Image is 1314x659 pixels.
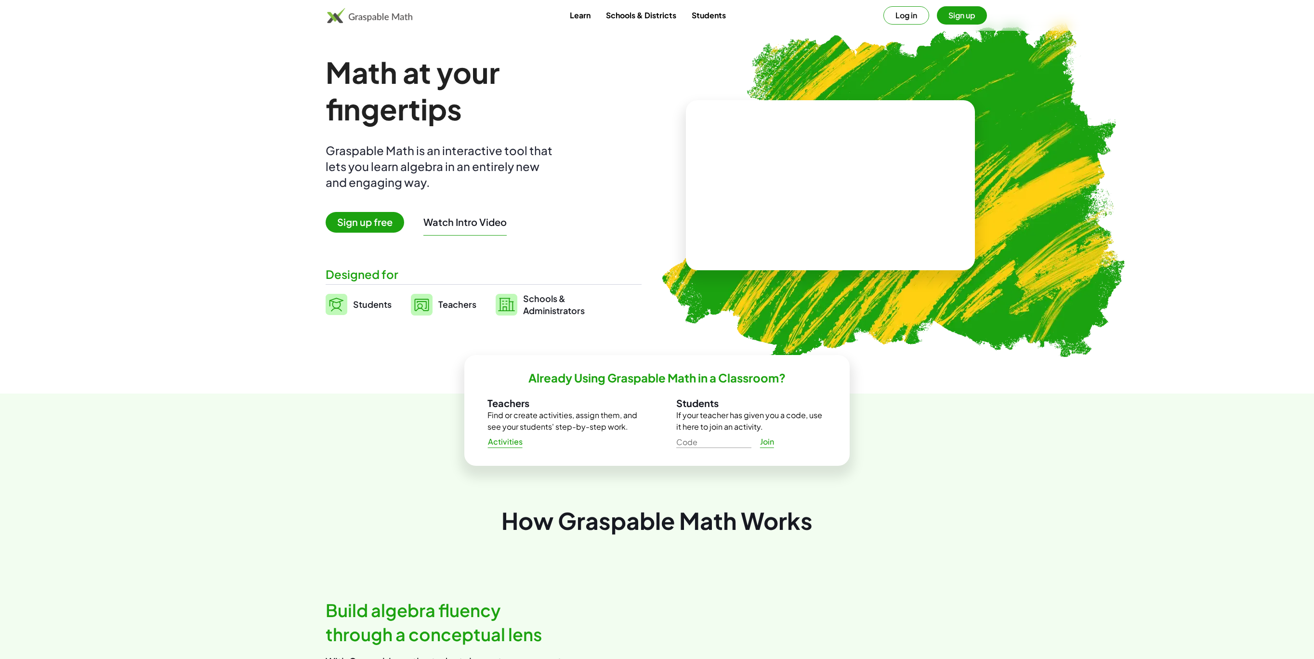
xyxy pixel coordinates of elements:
div: How Graspable Math Works [326,504,988,537]
button: Sign up [937,6,987,25]
div: Designed for [326,266,642,282]
div: Graspable Math is an interactive tool that lets you learn algebra in an entirely new and engaging... [326,143,557,190]
p: If your teacher has given you a code, use it here to join an activity. [676,409,827,433]
button: Watch Intro Video [423,216,507,228]
img: svg%3e [411,294,433,316]
a: Teachers [411,292,476,316]
span: Activities [487,437,523,447]
a: Activities [480,433,530,450]
span: Students [353,299,392,310]
h2: Build algebra fluency through a conceptual lens [326,598,566,647]
span: Schools & Administrators [523,292,585,316]
a: Schools & Districts [598,6,684,24]
span: Sign up free [326,212,404,233]
p: Find or create activities, assign them, and see your students' step-by-step work. [487,409,638,433]
img: svg%3e [326,294,347,315]
h1: Math at your fingertips [326,54,632,127]
h3: Students [676,397,827,409]
a: Students [684,6,734,24]
span: Teachers [438,299,476,310]
a: Learn [562,6,598,24]
span: Join [760,437,774,447]
a: Students [326,292,392,316]
a: Join [751,433,782,450]
a: Schools &Administrators [496,292,585,316]
h2: Already Using Graspable Math in a Classroom? [528,370,786,385]
video: What is this? This is dynamic math notation. Dynamic math notation plays a central role in how Gr... [758,149,903,222]
button: Log in [883,6,929,25]
img: svg%3e [496,294,517,316]
h3: Teachers [487,397,638,409]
